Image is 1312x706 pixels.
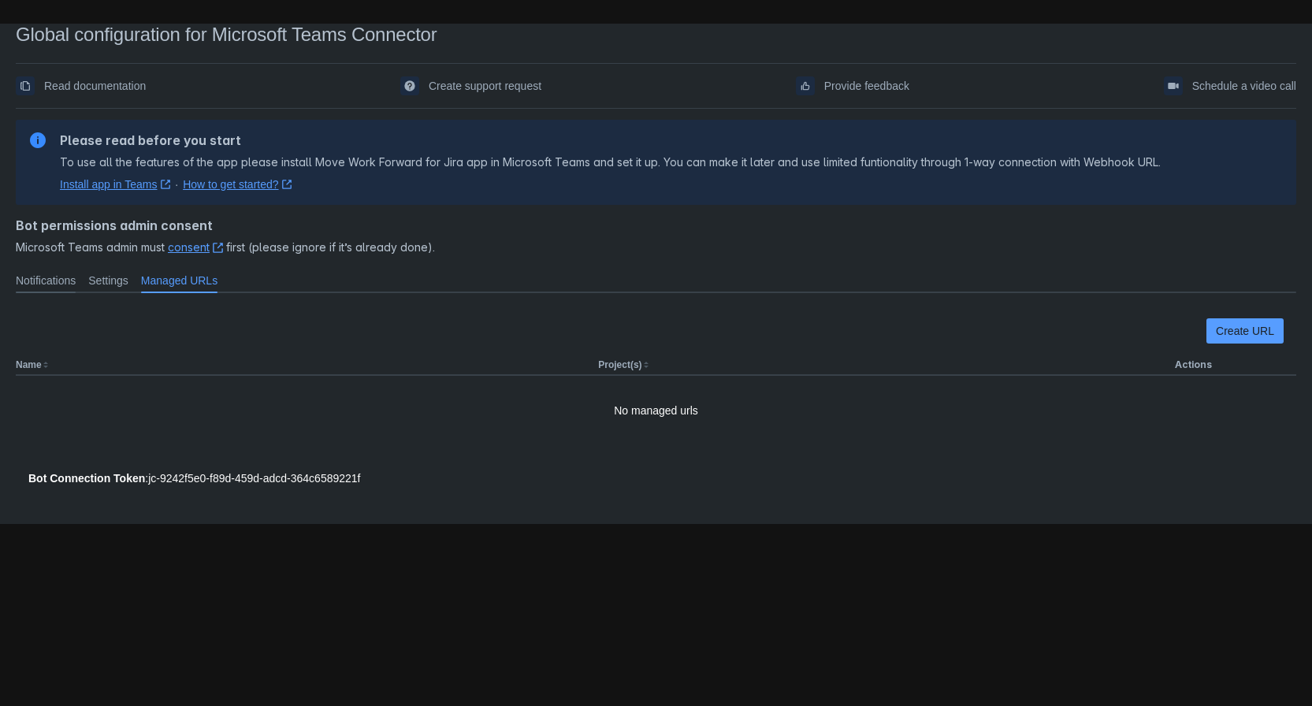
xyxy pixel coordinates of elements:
span: Provide feedback [824,73,909,98]
a: How to get started? [183,176,292,192]
a: consent [168,240,223,254]
div: Global configuration for Microsoft Teams Connector [16,24,1296,46]
h4: Bot permissions admin consent [16,217,1296,233]
span: Notifications [16,273,76,288]
a: Create support request [400,73,541,98]
span: documentation [19,80,32,92]
span: information [28,131,47,150]
div: No managed urls [336,403,976,418]
span: Read documentation [44,73,146,98]
span: videoCall [1167,80,1180,92]
span: feedback [799,80,812,92]
a: Schedule a video call [1164,73,1296,98]
a: Install app in Teams [60,176,170,192]
button: Name [16,359,42,370]
span: Schedule a video call [1192,73,1296,98]
span: Create support request [429,73,541,98]
span: support [403,80,416,92]
a: Read documentation [16,73,146,98]
span: Create URL [1216,318,1274,344]
div: : jc-9242f5e0-f89d-459d-adcd-364c6589221f [28,470,1284,486]
button: Project(s) [598,359,641,370]
span: Managed URLs [141,273,217,288]
h2: Please read before you start [60,132,1161,148]
span: Microsoft Teams admin must first (please ignore if it’s already done). [16,240,1296,255]
button: Create URL [1206,318,1284,344]
p: To use all the features of the app please install Move Work Forward for Jira app in Microsoft Tea... [60,154,1161,170]
span: Settings [88,273,128,288]
strong: Bot Connection Token [28,472,145,485]
a: Provide feedback [796,73,909,98]
th: Actions [1169,355,1297,376]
